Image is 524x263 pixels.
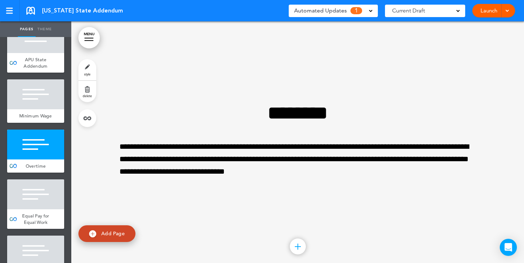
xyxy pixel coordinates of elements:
a: Add Page [78,225,135,242]
span: Equal Pay for Equal Work [22,213,50,225]
span: delete [83,94,92,98]
a: Overtime [7,159,64,173]
span: Overtime [26,163,46,169]
span: APU State Addendum [24,57,47,69]
img: infinity_blue.svg [10,61,17,65]
a: Equal Pay for Equal Work [7,209,64,229]
a: Minimum Wage [7,109,64,123]
a: APU State Addendum [7,53,64,73]
img: infinity_blue.svg [10,164,17,168]
span: Current Draft [392,6,425,16]
a: Launch [478,4,500,17]
a: Theme [36,21,53,37]
a: style [78,59,96,80]
img: infinity_blue.svg [10,217,17,221]
span: Add Page [101,230,125,237]
span: [US_STATE] State Addendum [42,7,123,15]
div: Open Intercom Messenger [500,239,517,256]
span: Automated Updates [294,6,347,16]
span: style [84,72,91,76]
span: Minimum Wage [19,113,52,119]
span: 1 [350,7,362,14]
a: delete [78,81,96,102]
a: Pages [18,21,36,37]
a: MENU [78,27,100,48]
img: add.svg [89,230,96,237]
